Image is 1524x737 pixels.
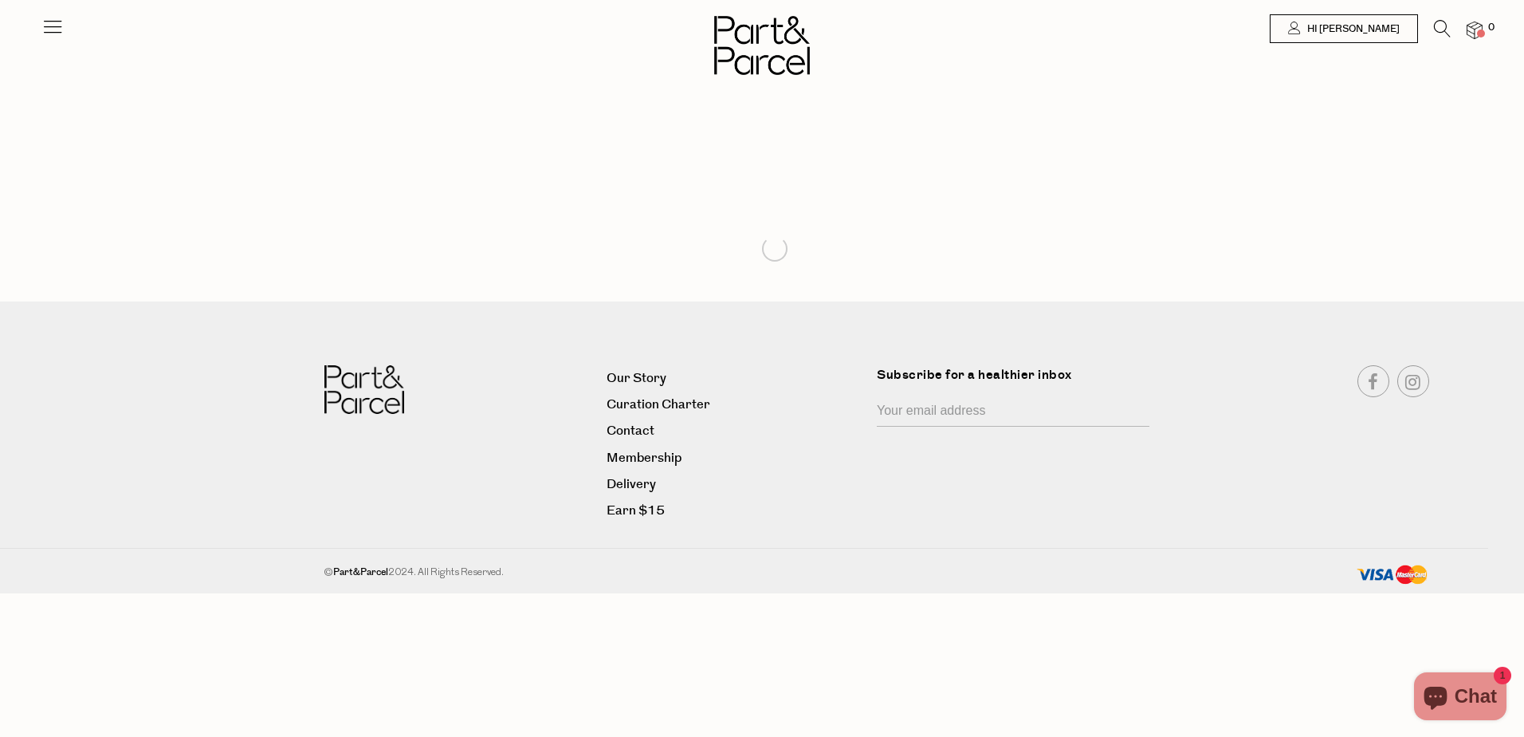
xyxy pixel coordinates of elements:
b: Part&Parcel [333,566,388,579]
a: Curation Charter [607,394,865,416]
a: Delivery [607,474,865,495]
label: Subscribe for a healthier inbox [877,365,1159,396]
span: 0 [1484,21,1498,35]
inbox-online-store-chat: Shopify online store chat [1409,672,1511,724]
a: Contact [607,420,865,442]
span: Hi [PERSON_NAME] [1303,22,1400,36]
a: Our Story [607,368,865,389]
a: 0 [1467,22,1483,38]
img: Part&Parcel [714,16,810,75]
div: © 2024. All Rights Reserved. [324,565,1182,581]
a: Membership [607,447,865,469]
img: Part&Parcel [324,365,404,414]
input: Your email address [877,396,1149,427]
a: Hi [PERSON_NAME] [1270,14,1418,43]
a: Earn $15 [607,500,865,522]
img: payment-methods.png [1357,565,1428,585]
